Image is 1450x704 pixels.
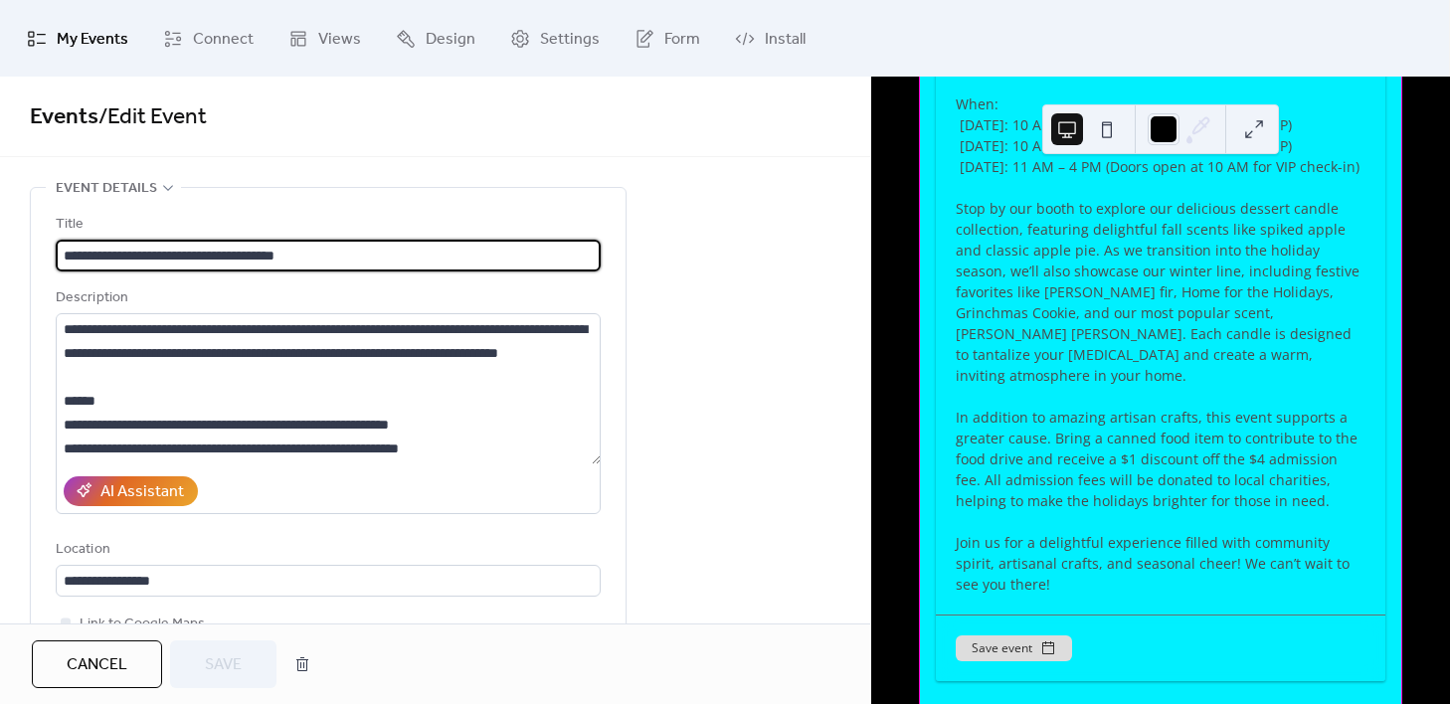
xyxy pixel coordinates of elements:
[495,8,615,69] a: Settings
[620,8,715,69] a: Form
[956,635,1072,661] button: Save event
[56,286,597,310] div: Description
[664,24,700,55] span: Form
[720,8,820,69] a: Install
[56,213,597,237] div: Title
[540,24,600,55] span: Settings
[30,95,98,139] a: Events
[64,476,198,506] button: AI Assistant
[98,95,207,139] span: / Edit Event
[57,24,128,55] span: My Events
[67,653,127,677] span: Cancel
[12,8,143,69] a: My Events
[426,24,475,55] span: Design
[273,8,376,69] a: Views
[318,24,361,55] span: Views
[765,24,806,55] span: Install
[381,8,490,69] a: Design
[193,24,254,55] span: Connect
[148,8,269,69] a: Connect
[56,538,597,562] div: Location
[56,177,157,201] span: Event details
[100,480,184,504] div: AI Assistant
[80,613,205,636] span: Link to Google Maps
[32,640,162,688] button: Cancel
